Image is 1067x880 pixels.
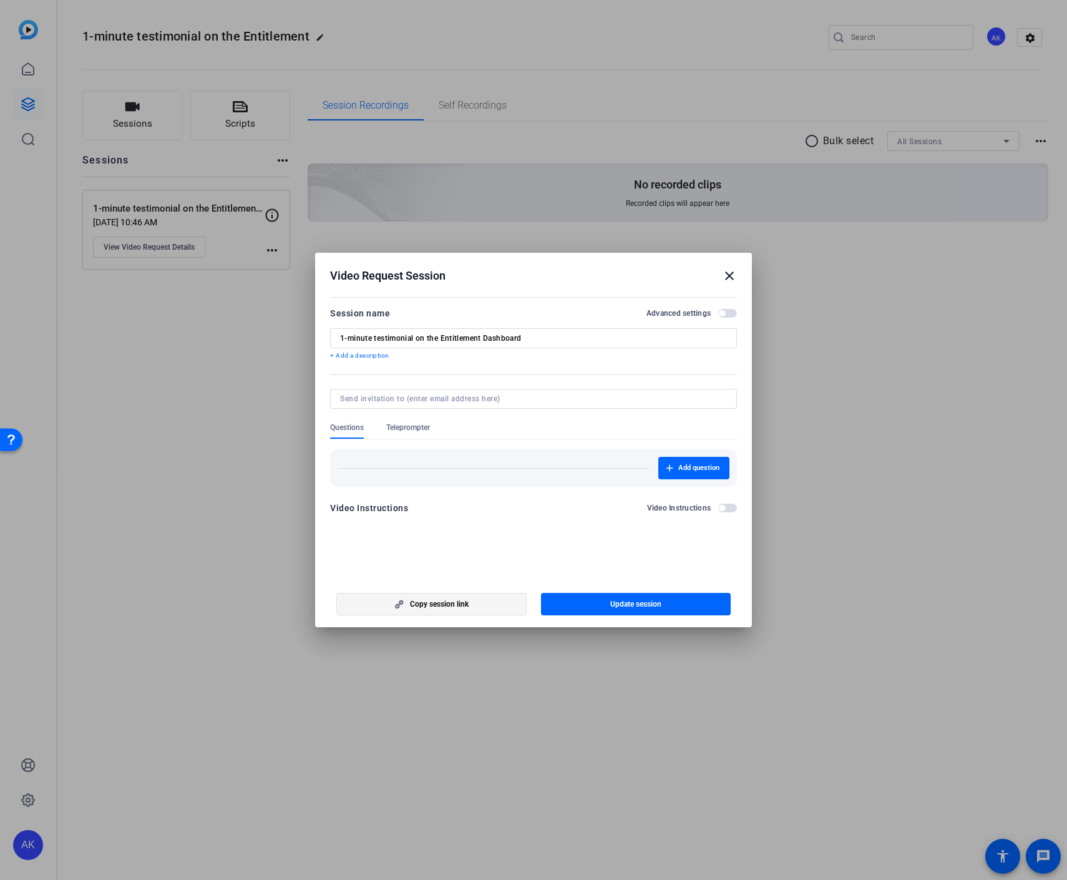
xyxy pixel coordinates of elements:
[386,423,430,433] span: Teleprompter
[340,394,722,404] input: Send invitation to (enter email address here)
[330,268,737,283] div: Video Request Session
[336,593,527,615] button: Copy session link
[678,463,719,473] span: Add question
[330,306,390,321] div: Session name
[340,333,727,343] input: Enter Session Name
[330,351,737,361] p: + Add a description
[658,457,729,479] button: Add question
[647,503,711,513] h2: Video Instructions
[610,599,661,609] span: Update session
[722,268,737,283] mat-icon: close
[646,308,711,318] h2: Advanced settings
[330,501,408,516] div: Video Instructions
[541,593,731,615] button: Update session
[410,599,469,609] span: Copy session link
[330,423,364,433] span: Questions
